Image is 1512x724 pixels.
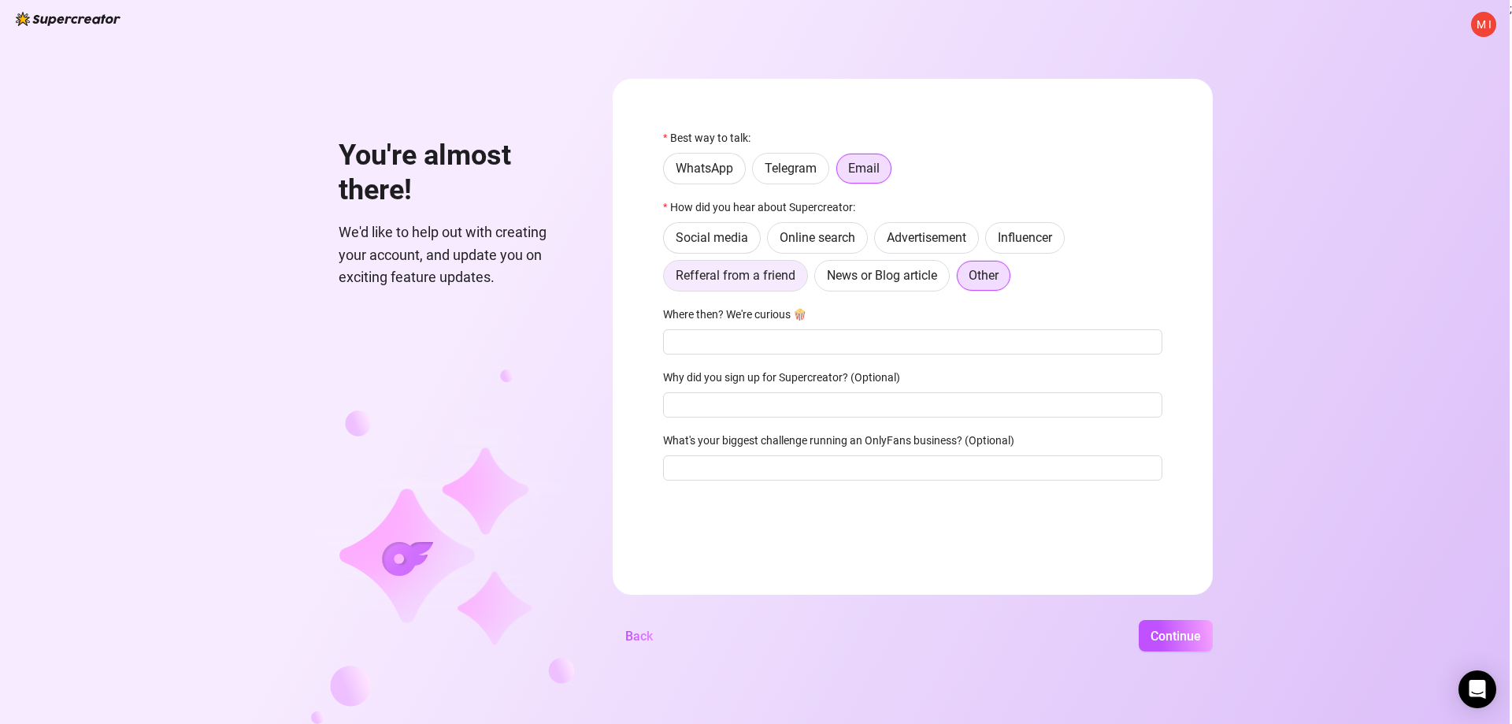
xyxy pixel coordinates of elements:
span: News or Blog article [827,268,937,283]
label: Best way to talk: [663,129,761,147]
span: Influencer [998,230,1052,245]
input: Where then? We're curious 🍿 [663,329,1162,355]
span: Refferal from a friend [676,268,795,283]
span: WhatsApp [676,161,733,176]
span: Back [625,629,653,644]
label: Where then? We're curious 🍿 [663,306,817,323]
label: Why did you sign up for Supercreator? (Optional) [663,369,910,386]
img: logo [16,12,120,26]
label: How did you hear about Supercreator: [663,199,865,216]
button: Continue [1139,620,1213,652]
span: Telegram [765,161,817,176]
div: Open Intercom Messenger [1458,670,1496,708]
span: M I [1477,16,1492,33]
input: What's your biggest challenge running an OnlyFans business? (Optional) [663,455,1162,481]
input: Why did you sign up for Supercreator? (Optional) [663,392,1162,418]
span: Email [848,161,880,176]
h1: You're almost there! [339,139,575,207]
span: Online search [780,230,855,245]
button: Back [613,620,665,652]
label: What's your biggest challenge running an OnlyFans business? (Optional) [663,432,1025,449]
span: We'd like to help out with creating your account, and update you on exciting feature updates. [339,221,575,288]
span: Other [969,268,999,283]
span: Continue [1151,629,1201,644]
span: Advertisement [887,230,966,245]
span: Social media [676,230,748,245]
